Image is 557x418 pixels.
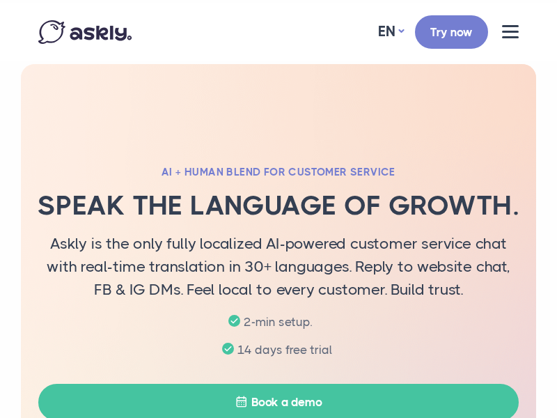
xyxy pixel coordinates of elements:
h1: Speak the language of growth. [21,189,536,221]
a: Try now [415,15,488,49]
span: 14 days free trial [234,343,336,357]
span: 2-min setup. [240,315,315,329]
img: Askly [38,20,132,44]
a: EN [378,20,404,45]
h2: AI + HUMAN BLEND FOR CUSTOMER SERVICE [38,165,519,179]
p: Askly is the only fully localized AI-powered customer service chat with real-time translation in ... [38,232,519,301]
